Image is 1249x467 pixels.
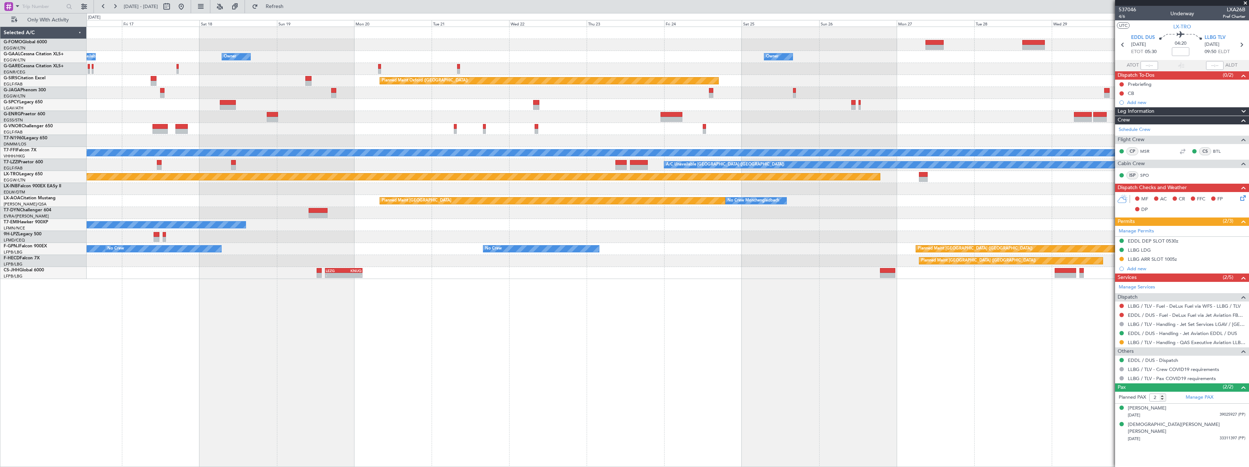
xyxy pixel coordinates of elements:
span: Services [1118,274,1137,282]
span: G-SPCY [4,100,19,104]
a: Manage PAX [1186,394,1213,401]
span: Others [1118,347,1134,356]
span: Cabin Crew [1118,160,1145,168]
a: EGGW/LTN [4,177,25,183]
span: LX-TRO [1173,23,1191,31]
a: T7-DYNChallenger 604 [4,208,51,212]
a: LLBG / TLV - Pax COVID19 requirements [1128,375,1216,382]
span: (2/2) [1223,383,1233,391]
span: Pax [1118,383,1126,392]
a: LX-AOACitation Mustang [4,196,56,200]
span: Only With Activity [19,17,77,23]
div: No Crew [485,243,502,254]
div: LLBG LDG [1128,247,1151,253]
span: Pref Charter [1223,13,1245,20]
span: (0/2) [1223,71,1233,79]
span: F-HECD [4,256,20,260]
div: Fri 17 [122,20,199,27]
span: 4/6 [1119,13,1136,20]
a: MSR [1140,148,1157,155]
a: G-FOMOGlobal 6000 [4,40,47,44]
a: G-GAALCessna Citation XLS+ [4,52,64,56]
span: G-VNOR [4,124,21,128]
span: ETOT [1131,48,1143,56]
a: Manage Services [1119,284,1155,291]
a: EGLF/FAB [4,165,23,171]
div: Owner [766,51,778,62]
input: Trip Number [22,1,64,12]
a: EGGW/LTN [4,57,25,63]
div: No Crew [107,243,124,254]
a: VHHH/HKG [4,153,25,159]
div: Mon 20 [354,20,432,27]
span: G-ENRG [4,112,21,116]
a: [PERSON_NAME]/QSA [4,201,47,207]
div: Planned Maint [GEOGRAPHIC_DATA] [382,195,451,206]
span: T7-FFI [4,148,16,152]
a: G-GARECessna Citation XLS+ [4,64,64,68]
button: Refresh [249,1,292,12]
span: Dispatch To-Dos [1118,71,1154,80]
button: UTC [1117,22,1130,29]
span: FFC [1197,196,1205,203]
span: [DATE] [1128,412,1140,418]
div: - [344,273,362,278]
div: Wed 29 [1052,20,1129,27]
span: G-GARE [4,64,20,68]
a: F-GPNJFalcon 900EX [4,244,47,248]
span: CR [1179,196,1185,203]
div: - [326,273,344,278]
div: Add new [1127,99,1245,105]
a: SPO [1140,172,1157,179]
div: CS [1199,147,1211,155]
a: F-HECDFalcon 7X [4,256,40,260]
label: Planned PAX [1119,394,1146,401]
div: Tue 21 [432,20,509,27]
div: Planned Maint Oxford ([GEOGRAPHIC_DATA]) [382,75,468,86]
span: Refresh [259,4,290,9]
a: EVRA/[PERSON_NAME] [4,213,49,219]
span: 09:50 [1205,48,1216,56]
a: LGAV/ATH [4,105,23,111]
a: 9H-LPZLegacy 500 [4,232,41,236]
a: Manage Permits [1119,228,1154,235]
a: T7-EMIHawker 900XP [4,220,48,224]
div: Planned Maint [GEOGRAPHIC_DATA] ([GEOGRAPHIC_DATA]) [918,243,1032,254]
a: LFMN/NCE [4,225,25,231]
div: A/C Unavailable [GEOGRAPHIC_DATA] ([GEOGRAPHIC_DATA]) [666,159,784,170]
div: Prebriefing [1128,81,1151,87]
a: T7-FFIFalcon 7X [4,148,36,152]
span: CS-JHH [4,268,19,272]
a: LFPB/LBG [4,250,23,255]
span: LXA26B [1223,6,1245,13]
div: Mon 27 [897,20,974,27]
a: LFMD/CEQ [4,238,25,243]
span: ATOT [1127,62,1139,69]
div: [DEMOGRAPHIC_DATA][PERSON_NAME] [PERSON_NAME] [1128,421,1245,435]
span: Dispatch Checks and Weather [1118,184,1187,192]
a: G-ENRGPraetor 600 [4,112,45,116]
a: EDDL / DUS - Handling - Jet Aviation EDDL / DUS [1128,330,1237,336]
span: [DATE] [1205,41,1220,48]
span: MF [1141,196,1148,203]
a: LLBG / TLV - Crew COVID19 requirements [1128,366,1219,372]
span: (2/3) [1223,217,1233,225]
button: Only With Activity [8,14,79,26]
a: LFPB/LBG [4,262,23,267]
a: CS-JHHGlobal 6000 [4,268,44,272]
a: EDDL / DUS - Fuel - DeLux Fuel via Jet Aviation FBO - EDDL / DUS [1128,312,1245,318]
div: KNUQ [344,268,362,273]
span: DP [1141,206,1148,213]
a: T7-N1960Legacy 650 [4,136,47,140]
a: G-SPCYLegacy 650 [4,100,43,104]
span: 04:20 [1175,40,1186,47]
span: Crew [1118,116,1130,124]
span: T7-N1960 [4,136,24,140]
div: Tue 28 [974,20,1052,27]
a: LX-TROLegacy 650 [4,172,43,176]
span: ELDT [1218,48,1230,56]
div: Underway [1170,10,1194,17]
a: Schedule Crew [1119,126,1150,133]
a: T7-LZZIPraetor 600 [4,160,43,164]
div: No Crew Monchengladbach [727,195,779,206]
